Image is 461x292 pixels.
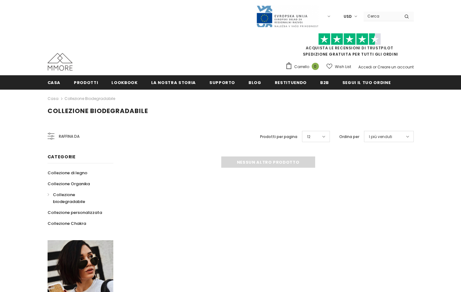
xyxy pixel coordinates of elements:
[256,5,319,28] img: Javni Razpis
[111,80,137,86] span: Lookbook
[275,80,307,86] span: Restituendo
[209,75,235,89] a: supporto
[285,36,414,57] span: SPEDIZIONE GRATUITA PER TUTTI GLI ORDINI
[209,80,235,86] span: supporto
[48,170,87,176] span: Collezione di legno
[74,75,98,89] a: Prodotti
[53,192,85,205] span: Collezione biodegradabile
[48,189,106,207] a: Collezione biodegradabile
[74,80,98,86] span: Prodotti
[339,134,359,140] label: Ordina per
[320,80,329,86] span: B2B
[111,75,137,89] a: Lookbook
[48,207,102,218] a: Collezione personalizzata
[344,13,352,20] span: USD
[48,210,102,215] span: Collezione personalizzata
[48,106,148,115] span: Collezione biodegradabile
[48,95,59,102] a: Casa
[335,64,351,70] span: Wish List
[48,80,61,86] span: Casa
[364,12,400,21] input: Search Site
[256,13,319,19] a: Javni Razpis
[260,134,297,140] label: Prodotti per pagina
[248,80,261,86] span: Blog
[248,75,261,89] a: Blog
[369,134,392,140] span: I più venduti
[306,45,393,51] a: Acquista le recensioni di TrustPilot
[151,80,196,86] span: La nostra storia
[48,218,86,229] a: Collezione Chakra
[342,80,391,86] span: Segui il tuo ordine
[48,181,90,187] span: Collezione Organika
[48,220,86,226] span: Collezione Chakra
[59,133,79,140] span: Raffina da
[48,167,87,178] a: Collezione di legno
[312,63,319,70] span: 0
[48,75,61,89] a: Casa
[342,75,391,89] a: Segui il tuo ordine
[373,64,376,70] span: or
[48,154,76,160] span: Categorie
[294,64,309,70] span: Carrello
[48,178,90,189] a: Collezione Organika
[151,75,196,89] a: La nostra storia
[320,75,329,89] a: B2B
[275,75,307,89] a: Restituendo
[318,33,381,45] img: Fidati di Pilot Stars
[48,53,73,71] img: Casi MMORE
[285,62,322,72] a: Carrello 0
[377,64,414,70] a: Creare un account
[326,61,351,72] a: Wish List
[64,96,115,101] a: Collezione biodegradabile
[358,64,372,70] a: Accedi
[307,134,310,140] span: 12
